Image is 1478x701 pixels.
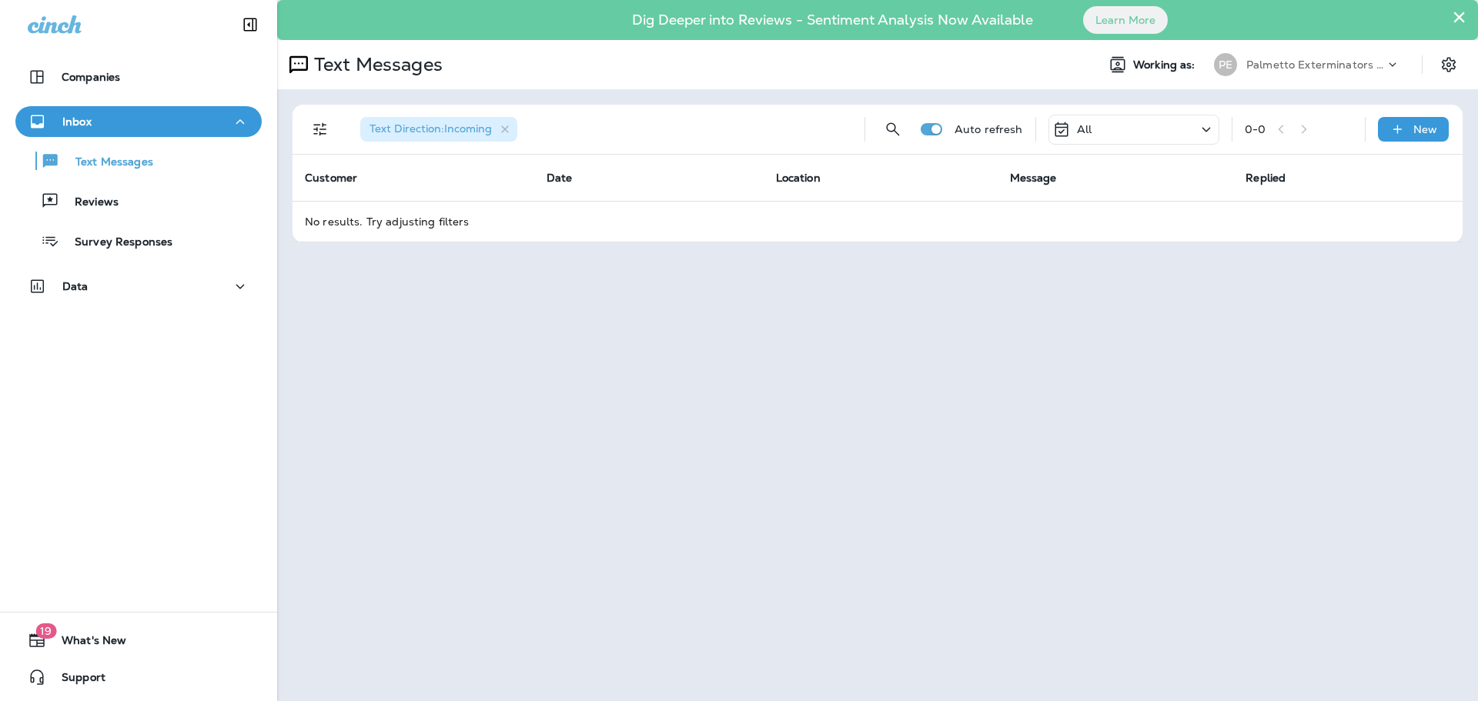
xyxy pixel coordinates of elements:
[35,623,56,639] span: 19
[1246,58,1385,71] p: Palmetto Exterminators LLC
[60,155,153,170] p: Text Messages
[62,115,92,128] p: Inbox
[15,271,262,302] button: Data
[1413,123,1437,135] p: New
[15,106,262,137] button: Inbox
[59,195,119,210] p: Reviews
[305,114,336,145] button: Filters
[1133,58,1199,72] span: Working as:
[229,9,272,40] button: Collapse Sidebar
[305,171,357,185] span: Customer
[1010,171,1057,185] span: Message
[1077,123,1092,135] p: All
[15,185,262,217] button: Reviews
[1214,53,1237,76] div: PE
[776,171,821,185] span: Location
[1452,5,1466,29] button: Close
[15,62,262,92] button: Companies
[308,53,443,76] p: Text Messages
[15,625,262,656] button: 19What's New
[62,71,120,83] p: Companies
[1435,51,1463,78] button: Settings
[46,634,126,653] span: What's New
[62,280,89,292] p: Data
[587,18,1078,22] p: Dig Deeper into Reviews - Sentiment Analysis Now Available
[293,201,1463,242] td: No results. Try adjusting filters
[1083,6,1168,34] button: Learn More
[878,114,908,145] button: Search Messages
[360,117,517,142] div: Text Direction:Incoming
[59,235,172,250] p: Survey Responses
[369,122,492,135] span: Text Direction : Incoming
[955,123,1023,135] p: Auto refresh
[15,662,262,693] button: Support
[15,145,262,177] button: Text Messages
[1246,171,1286,185] span: Replied
[547,171,573,185] span: Date
[1245,123,1266,135] div: 0 - 0
[46,671,105,689] span: Support
[15,225,262,257] button: Survey Responses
